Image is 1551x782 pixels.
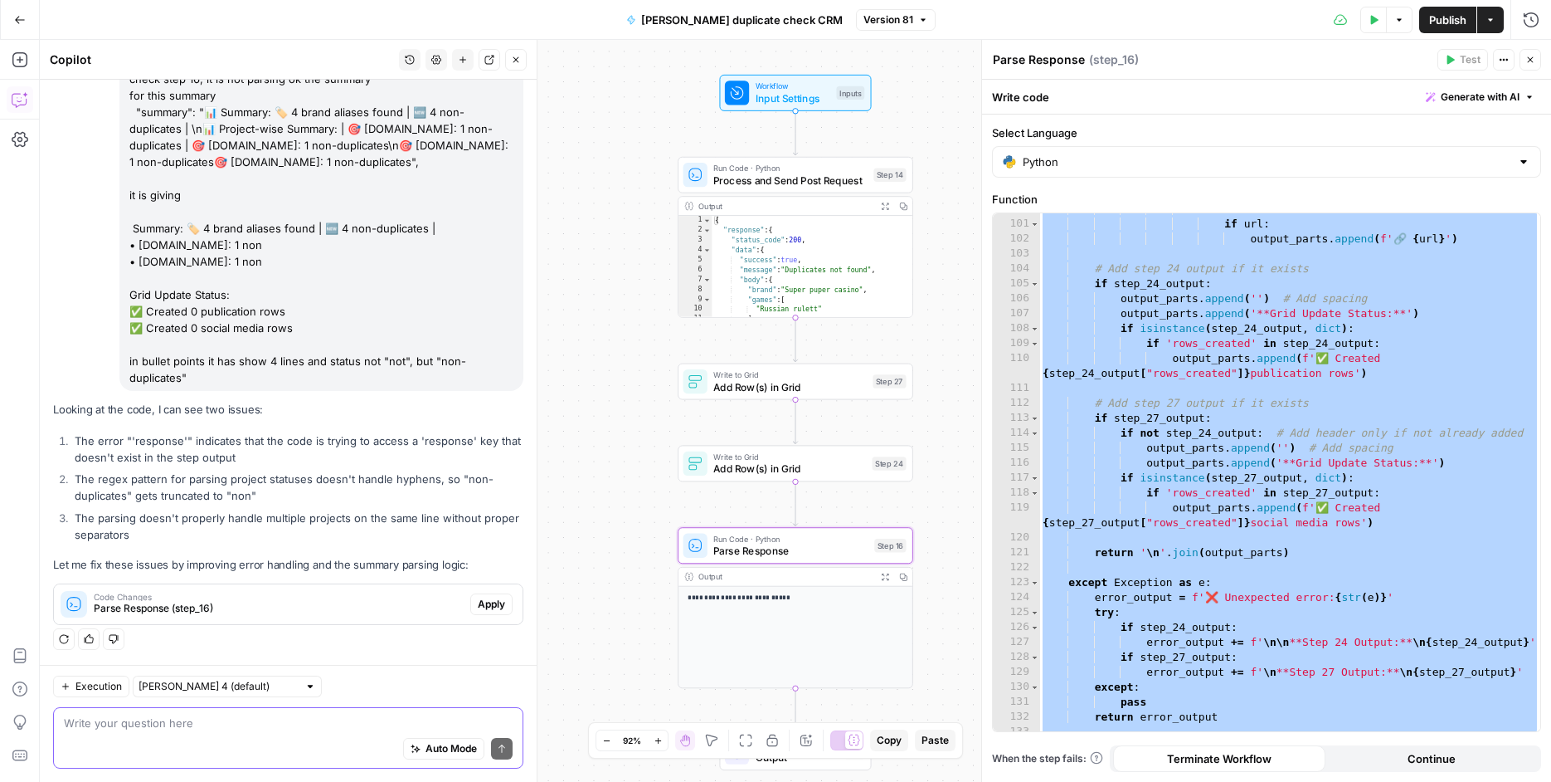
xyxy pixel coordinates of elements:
[470,594,513,615] button: Apply
[678,315,712,325] div: 11
[1030,680,1039,695] span: Toggle code folding, rows 130 through 131
[992,125,1541,141] label: Select Language
[915,730,955,751] button: Paste
[703,295,711,305] span: Toggle code folding, rows 9 through 11
[993,635,1040,650] div: 127
[678,226,712,236] div: 2
[75,679,122,694] span: Execution
[1030,486,1039,501] span: Toggle code folding, rows 118 through 119
[993,530,1040,545] div: 120
[793,688,797,732] g: Edge from step_16 to end
[70,471,523,504] li: The regex pattern for parsing project statuses doesn't handle hyphens, so "non-duplicates" gets t...
[993,486,1040,501] div: 118
[877,733,902,748] span: Copy
[70,433,523,466] li: The error "'response'" indicates that the code is trying to access a 'response' key that doesn't ...
[993,276,1040,291] div: 105
[703,216,711,226] span: Toggle code folding, rows 1 through 31
[1429,12,1466,28] span: Publish
[698,200,872,213] div: Output
[678,734,913,770] div: Single OutputOutputEnd
[993,620,1040,635] div: 126
[793,318,797,362] g: Edge from step_14 to step_27
[1030,276,1039,291] span: Toggle code folding, rows 105 through 110
[1030,217,1039,232] span: Toggle code folding, rows 101 through 102
[713,162,868,174] span: Run Code · Python
[844,745,864,759] div: End
[623,734,641,747] span: 92%
[993,321,1040,336] div: 108
[1030,650,1039,665] span: Toggle code folding, rows 128 through 129
[921,733,949,748] span: Paste
[1089,51,1139,68] span: ( step_16 )
[993,725,1040,740] div: 133
[139,678,298,695] input: Claude Sonnet 4 (default)
[993,695,1040,710] div: 131
[70,510,523,543] li: The parsing doesn't properly handle multiple projects on the same line without proper separators
[993,411,1040,426] div: 113
[713,173,868,188] span: Process and Send Post Request
[993,605,1040,620] div: 125
[793,481,797,525] g: Edge from step_24 to step_16
[678,157,913,318] div: Run Code · PythonProcess and Send Post RequestStep 14Output{ "response":{ "status_code":200, "dat...
[1460,52,1480,67] span: Test
[1030,321,1039,336] span: Toggle code folding, rows 108 through 110
[678,275,712,285] div: 7
[713,462,866,477] span: Add Row(s) in Grid
[678,75,913,111] div: WorkflowInput SettingsInputs
[993,51,1085,68] textarea: Parse Response
[993,545,1040,560] div: 121
[678,364,913,400] div: Write to GridAdd Row(s) in GridStep 27
[678,445,913,481] div: Write to GridAdd Row(s) in GridStep 24
[756,750,839,765] span: Output
[703,226,711,236] span: Toggle code folding, rows 2 through 19
[50,51,394,68] div: Copilot
[678,266,712,276] div: 6
[793,400,797,444] g: Edge from step_27 to step_24
[1441,90,1519,105] span: Generate with AI
[713,369,867,381] span: Write to Grid
[870,730,908,751] button: Copy
[993,471,1040,486] div: 117
[1030,336,1039,351] span: Toggle code folding, rows 109 through 110
[863,12,913,27] span: Version 81
[993,232,1040,247] div: 102
[713,543,868,558] span: Parse Response
[993,396,1040,411] div: 112
[678,295,712,305] div: 9
[678,256,712,266] div: 5
[1408,750,1456,767] span: Continue
[993,441,1040,456] div: 115
[873,168,906,181] div: Step 14
[793,111,797,155] g: Edge from start to step_14
[756,90,831,105] span: Input Settings
[874,539,906,552] div: Step 16
[641,12,843,28] span: [PERSON_NAME] duplicate check CRM
[53,401,523,418] p: Looking at the code, I can see two issues:
[94,593,464,601] span: Code Changes
[993,680,1040,695] div: 130
[1030,426,1039,441] span: Toggle code folding, rows 114 through 116
[993,306,1040,321] div: 107
[992,191,1541,208] label: Function
[993,710,1040,725] div: 132
[993,336,1040,351] div: 109
[872,457,906,470] div: Step 24
[713,451,866,463] span: Write to Grid
[993,665,1040,680] div: 129
[993,560,1040,575] div: 122
[678,246,712,256] div: 4
[993,247,1040,261] div: 103
[53,676,129,697] button: Execution
[993,501,1040,530] div: 119
[1419,86,1541,108] button: Generate with AI
[1419,7,1476,33] button: Publish
[993,351,1040,381] div: 110
[1030,411,1039,426] span: Toggle code folding, rows 113 through 119
[856,9,936,31] button: Version 81
[678,216,712,226] div: 1
[1325,745,1538,772] button: Continue
[478,597,505,612] span: Apply
[873,374,906,388] div: Step 27
[993,650,1040,665] div: 128
[756,80,831,92] span: Workflow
